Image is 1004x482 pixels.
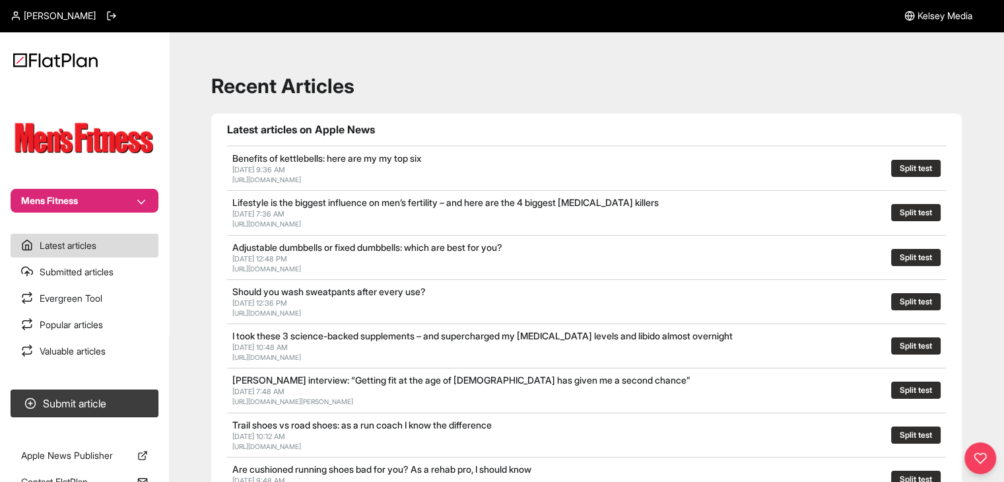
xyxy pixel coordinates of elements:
h1: Latest articles on Apple News [227,121,946,137]
button: Split test [891,160,941,177]
h1: Recent Articles [211,74,962,98]
button: Submit article [11,390,158,417]
button: Split test [891,382,941,399]
a: [URL][DOMAIN_NAME] [232,265,301,273]
span: [PERSON_NAME] [24,9,96,22]
img: Publication Logo [11,116,158,162]
a: Lifestyle is the biggest influence on men’s fertility – and here are the 4 biggest [MEDICAL_DATA]... [232,197,659,208]
button: Mens Fitness [11,189,158,213]
button: Split test [891,337,941,355]
button: Split test [891,249,941,266]
span: [DATE] 9:36 AM [232,165,285,174]
a: Submitted articles [11,260,158,284]
a: [URL][DOMAIN_NAME] [232,353,301,361]
a: Should you wash sweatpants after every use? [232,286,426,297]
a: [URL][DOMAIN_NAME] [232,309,301,317]
span: [DATE] 12:48 PM [232,254,287,263]
span: Kelsey Media [918,9,972,22]
a: [URL][DOMAIN_NAME] [232,442,301,450]
button: Split test [891,293,941,310]
a: I took these 3 science-backed supplements – and supercharged my [MEDICAL_DATA] levels and libido ... [232,330,733,341]
span: [DATE] 12:36 PM [232,298,287,308]
span: [DATE] 10:48 AM [232,343,288,352]
a: Apple News Publisher [11,444,158,467]
a: [PERSON_NAME] interview: “Getting fit at the age of [DEMOGRAPHIC_DATA] has given me a second chance” [232,374,690,386]
button: Split test [891,427,941,444]
a: Latest articles [11,234,158,258]
a: [URL][DOMAIN_NAME] [232,176,301,184]
a: Adjustable dumbbells or fixed dumbbells: which are best for you? [232,242,502,253]
span: [DATE] 7:48 AM [232,387,284,396]
a: Trail shoes vs road shoes: as a run coach I know the difference [232,419,492,430]
a: Evergreen Tool [11,287,158,310]
a: Valuable articles [11,339,158,363]
a: [PERSON_NAME] [11,9,96,22]
a: Are cushioned running shoes bad for you? As a rehab pro, I should know [232,464,531,475]
a: Benefits of kettlebells: here are my my top six [232,153,421,164]
a: Popular articles [11,313,158,337]
span: [DATE] 7:36 AM [232,209,284,219]
a: [URL][DOMAIN_NAME] [232,220,301,228]
img: Logo [13,53,98,67]
span: [DATE] 10:12 AM [232,432,285,441]
button: Split test [891,204,941,221]
a: [URL][DOMAIN_NAME][PERSON_NAME] [232,397,353,405]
